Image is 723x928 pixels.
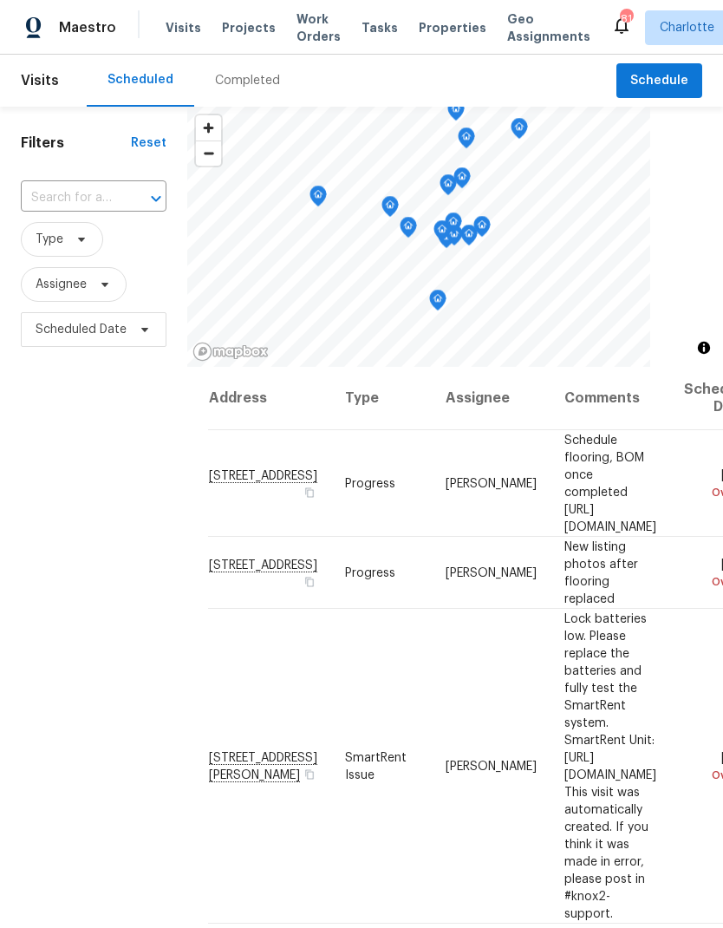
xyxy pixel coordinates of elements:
span: Schedule [630,70,688,92]
div: Map marker [440,174,457,201]
div: Map marker [309,186,327,212]
span: Progress [345,477,395,489]
th: Address [208,367,331,430]
div: Map marker [458,127,475,154]
canvas: Map [187,107,650,367]
span: Assignee [36,276,87,293]
h1: Filters [21,134,131,152]
span: Visits [21,62,59,100]
div: Map marker [473,216,491,243]
span: Type [36,231,63,248]
div: Map marker [381,196,399,223]
th: Type [331,367,432,430]
div: Map marker [460,225,478,252]
button: Schedule [616,63,702,99]
button: Copy Address [302,766,317,781]
span: SmartRent Issue [345,751,407,781]
span: Maestro [59,19,116,36]
span: Progress [345,566,395,578]
th: Comments [550,367,670,430]
span: Zoom out [196,141,221,166]
div: Map marker [429,290,446,317]
div: Map marker [511,118,528,145]
span: Scheduled Date [36,321,127,338]
div: Map marker [433,220,451,247]
a: Mapbox homepage [192,342,269,362]
span: Schedule flooring, BOM once completed [URL][DOMAIN_NAME] [564,434,656,533]
span: Visits [166,19,201,36]
button: Zoom in [196,115,221,141]
div: 81 [620,10,632,28]
span: [PERSON_NAME] [446,477,537,489]
div: Map marker [447,100,465,127]
span: Work Orders [296,10,341,45]
div: Completed [215,72,280,89]
th: Assignee [432,367,550,430]
span: [PERSON_NAME] [446,760,537,772]
span: Projects [222,19,276,36]
button: Copy Address [302,573,317,589]
div: Map marker [453,167,471,194]
div: Map marker [400,217,417,244]
span: Toggle attribution [699,338,709,357]
span: Lock batteries low. Please replace the batteries and fully test the SmartRent system. SmartRent U... [564,612,656,919]
button: Zoom out [196,141,221,166]
div: Reset [131,134,166,152]
div: Map marker [445,212,462,239]
span: New listing photos after flooring replaced [564,540,638,605]
span: [PERSON_NAME] [446,566,537,578]
button: Copy Address [302,484,317,500]
span: Geo Assignments [507,10,590,45]
span: Charlotte [660,19,714,36]
input: Search for an address... [21,185,118,212]
button: Open [144,186,168,211]
div: Scheduled [107,71,173,88]
button: Toggle attribution [694,337,714,358]
span: Tasks [361,22,398,34]
span: Properties [419,19,486,36]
